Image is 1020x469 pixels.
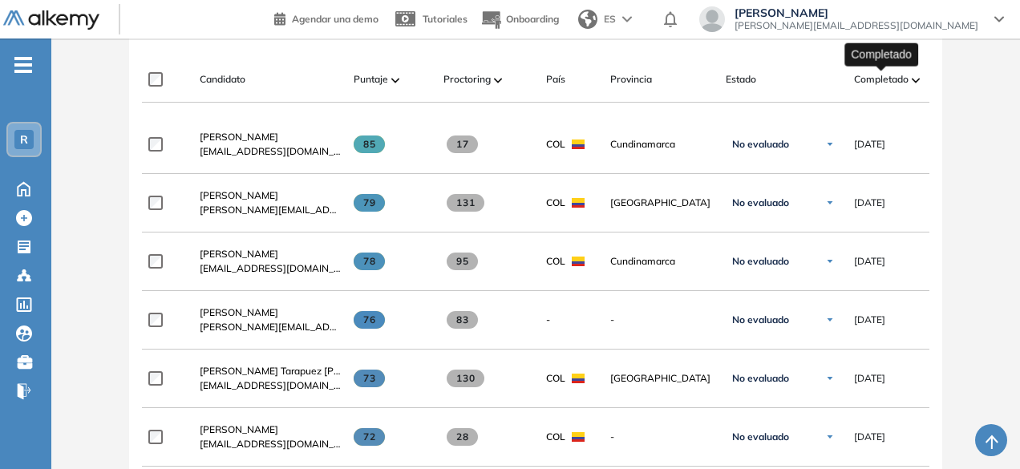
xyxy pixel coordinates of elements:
span: R [20,133,28,146]
span: [PERSON_NAME][EMAIL_ADDRESS][DOMAIN_NAME] [735,19,978,32]
span: 79 [354,194,385,212]
img: Logo [3,10,99,30]
span: 28 [447,428,478,446]
img: Ícono de flecha [825,257,835,266]
a: [PERSON_NAME] [200,247,341,261]
span: Cundinamarca [610,254,713,269]
span: No evaluado [732,372,789,385]
span: COL [546,137,565,152]
span: 95 [447,253,478,270]
a: [PERSON_NAME] [200,423,341,437]
span: No evaluado [732,196,789,209]
span: País [546,72,565,87]
span: [PERSON_NAME] [200,189,278,201]
span: Puntaje [354,72,388,87]
span: [DATE] [854,196,885,210]
span: 130 [447,370,484,387]
img: Ícono de flecha [825,432,835,442]
span: [PERSON_NAME] [200,131,278,143]
span: [DATE] [854,137,885,152]
span: Candidato [200,72,245,87]
img: world [578,10,597,29]
img: Ícono de flecha [825,315,835,325]
img: COL [572,198,585,208]
span: ES [604,12,616,26]
span: [PERSON_NAME] [200,423,278,435]
img: COL [572,432,585,442]
span: No evaluado [732,313,789,326]
img: COL [572,257,585,266]
span: [DATE] [854,430,885,444]
a: [PERSON_NAME] [200,188,341,203]
span: [GEOGRAPHIC_DATA] [610,196,713,210]
span: COL [546,371,565,386]
span: [PERSON_NAME] Tarapuez [PERSON_NAME] [200,365,403,377]
img: [missing "en.ARROW_ALT" translation] [391,78,399,83]
span: - [610,430,713,444]
img: [missing "en.ARROW_ALT" translation] [494,78,502,83]
a: [PERSON_NAME] [200,130,341,144]
span: COL [546,430,565,444]
span: [PERSON_NAME][EMAIL_ADDRESS][DOMAIN_NAME] [200,320,341,334]
span: [EMAIL_ADDRESS][DOMAIN_NAME] [200,144,341,159]
span: Estado [726,72,756,87]
span: [PERSON_NAME] [735,6,978,19]
span: No evaluado [732,431,789,443]
div: Completado [844,42,918,66]
span: 85 [354,135,385,153]
img: COL [572,139,585,149]
span: COL [546,196,565,210]
img: Ícono de flecha [825,198,835,208]
span: 76 [354,311,385,329]
img: arrow [622,16,632,22]
span: [DATE] [854,254,885,269]
span: 78 [354,253,385,270]
span: [DATE] [854,313,885,327]
span: [EMAIL_ADDRESS][DOMAIN_NAME] [200,378,341,393]
span: 72 [354,428,385,446]
span: No evaluado [732,255,789,268]
span: Completado [854,72,909,87]
span: No evaluado [732,138,789,151]
span: Tutoriales [423,13,467,25]
a: [PERSON_NAME] [200,305,341,320]
span: [PERSON_NAME] [200,306,278,318]
span: [PERSON_NAME][EMAIL_ADDRESS][DOMAIN_NAME] [200,203,341,217]
span: 73 [354,370,385,387]
i: - [14,63,32,67]
span: - [546,313,550,327]
span: Onboarding [506,13,559,25]
img: COL [572,374,585,383]
span: COL [546,254,565,269]
span: 83 [447,311,478,329]
span: [DATE] [854,371,885,386]
img: [missing "en.ARROW_ALT" translation] [912,78,920,83]
img: Ícono de flecha [825,139,835,149]
span: [EMAIL_ADDRESS][DOMAIN_NAME] [200,437,341,451]
span: [EMAIL_ADDRESS][DOMAIN_NAME] [200,261,341,276]
span: Provincia [610,72,652,87]
span: 17 [447,135,478,153]
span: Proctoring [443,72,491,87]
a: [PERSON_NAME] Tarapuez [PERSON_NAME] [200,364,341,378]
span: Cundinamarca [610,137,713,152]
span: Agendar una demo [292,13,378,25]
span: [PERSON_NAME] [200,248,278,260]
img: Ícono de flecha [825,374,835,383]
span: 131 [447,194,484,212]
span: [GEOGRAPHIC_DATA] [610,371,713,386]
button: Onboarding [480,2,559,37]
span: - [610,313,713,327]
a: Agendar una demo [274,8,378,27]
